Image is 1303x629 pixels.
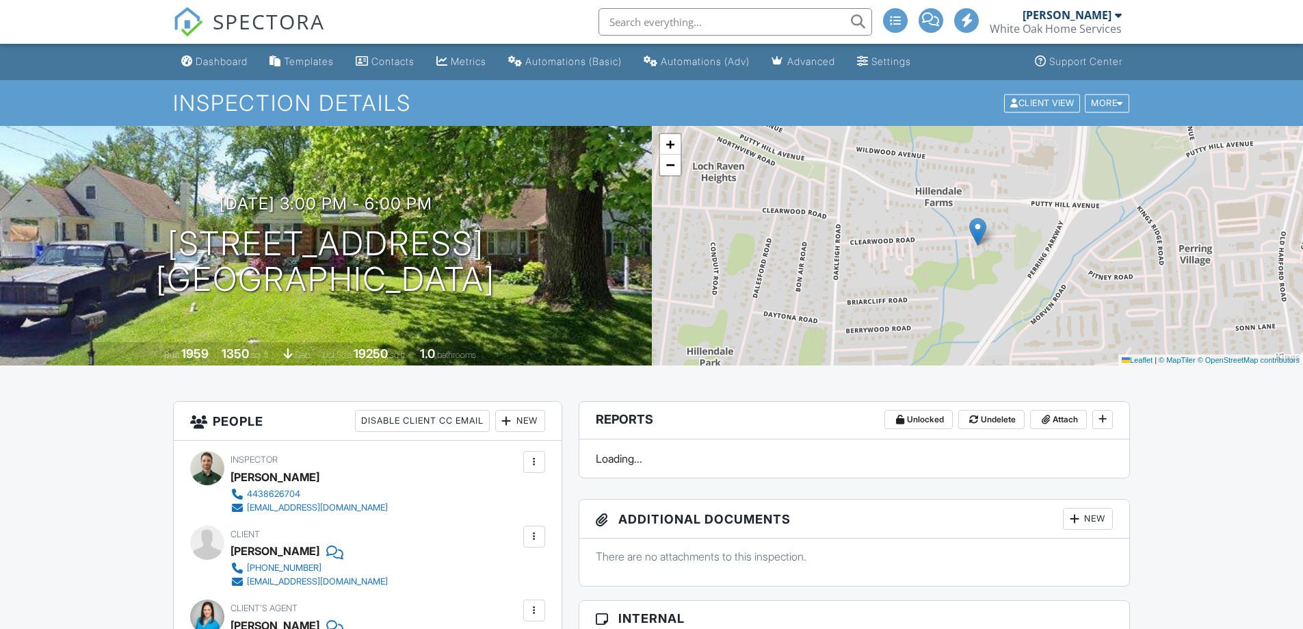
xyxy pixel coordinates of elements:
div: Settings [871,55,911,67]
div: 19250 [354,346,388,361]
img: The Best Home Inspection Software - Spectora [173,7,203,37]
div: 1.0 [420,346,435,361]
div: Automations (Adv) [661,55,750,67]
div: White Oak Home Services [990,22,1122,36]
span: − [666,156,674,173]
div: [PERSON_NAME] [231,467,319,487]
div: New [495,410,545,432]
div: Client View [1004,94,1080,112]
a: Contacts [350,49,420,75]
a: Automations (Basic) [503,49,627,75]
img: Marker [969,218,986,246]
a: Support Center [1029,49,1128,75]
a: Zoom out [660,155,681,175]
a: © OpenStreetMap contributors [1198,356,1300,364]
a: [PHONE_NUMBER] [231,561,388,575]
a: [EMAIL_ADDRESS][DOMAIN_NAME] [231,575,388,589]
a: © MapTiler [1159,356,1196,364]
span: SPECTORA [213,7,325,36]
div: [PERSON_NAME] [231,541,319,561]
input: Search everything... [598,8,872,36]
span: | [1155,356,1157,364]
span: sq.ft. [390,350,407,360]
h1: Inspection Details [173,91,1131,115]
a: SPECTORA [173,18,325,47]
div: [PERSON_NAME] [1023,8,1111,22]
div: [EMAIL_ADDRESS][DOMAIN_NAME] [247,502,388,513]
a: Metrics [431,49,492,75]
h3: People [174,402,562,441]
span: bathrooms [437,350,476,360]
span: slab [295,350,310,360]
div: 4438626704 [247,489,300,500]
a: Advanced [766,49,841,75]
div: Disable Client CC Email [355,410,490,432]
div: 1959 [181,346,209,361]
div: More [1085,94,1129,112]
a: Client View [1003,97,1083,107]
a: [EMAIL_ADDRESS][DOMAIN_NAME] [231,501,388,515]
span: Client [231,529,260,539]
div: 1350 [222,346,249,361]
h1: [STREET_ADDRESS] [GEOGRAPHIC_DATA] [156,226,495,298]
a: 4438626704 [231,487,388,501]
span: + [666,136,674,153]
span: Inspector [231,454,278,465]
div: Dashboard [196,55,248,67]
div: Advanced [787,55,835,67]
span: sq. ft. [251,350,270,360]
a: Settings [852,49,917,75]
div: Automations (Basic) [525,55,622,67]
span: Lot Size [323,350,352,360]
a: Dashboard [176,49,253,75]
div: Templates [284,55,334,67]
a: Automations (Advanced) [638,49,755,75]
p: There are no attachments to this inspection. [596,549,1114,564]
div: [EMAIL_ADDRESS][DOMAIN_NAME] [247,576,388,587]
div: Support Center [1049,55,1122,67]
h3: [DATE] 3:00 pm - 6:00 pm [220,194,432,213]
div: [PHONE_NUMBER] [247,563,321,574]
a: Templates [264,49,339,75]
a: Leaflet [1122,356,1153,364]
span: Client's Agent [231,603,298,613]
a: Zoom in [660,134,681,155]
h3: Additional Documents [579,500,1130,539]
span: Built [164,350,179,360]
div: Metrics [451,55,486,67]
div: Contacts [371,55,414,67]
div: New [1063,508,1113,530]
